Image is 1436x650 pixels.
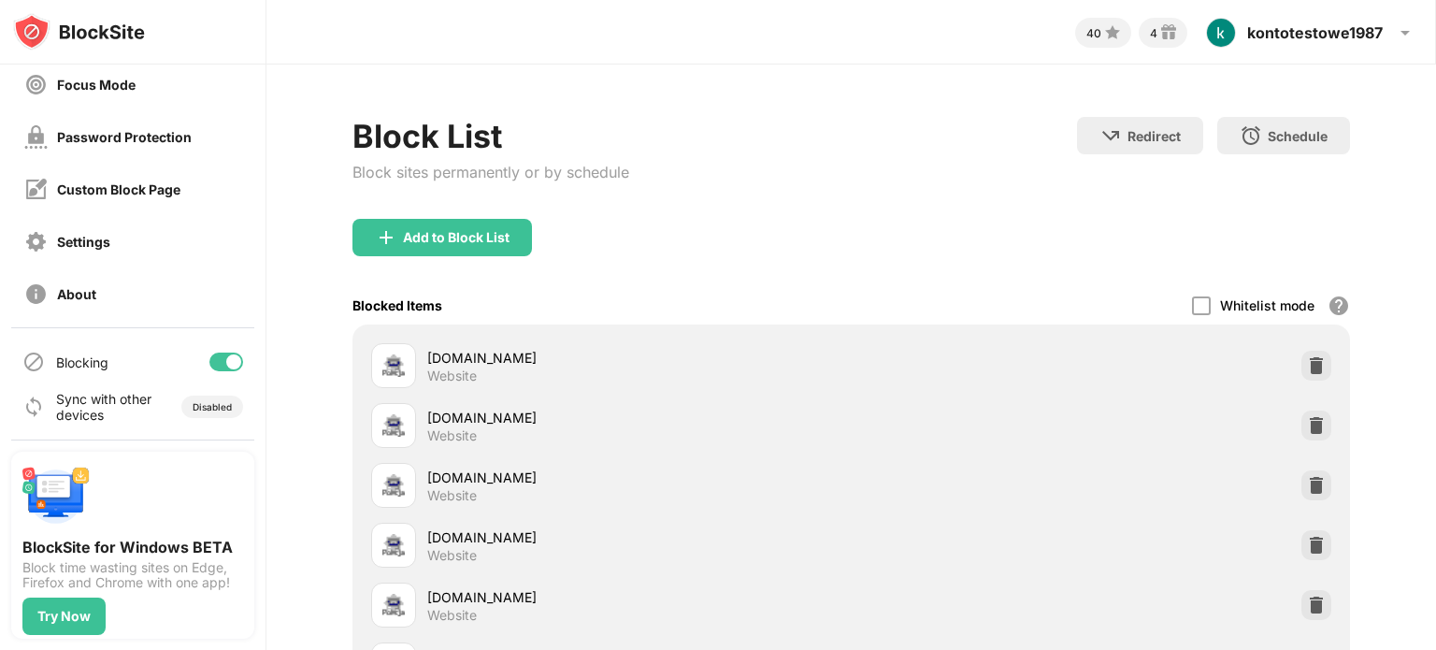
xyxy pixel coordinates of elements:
div: Blocked Items [352,297,442,313]
div: BlockSite for Windows BETA [22,538,243,556]
div: About [57,286,96,302]
div: Block sites permanently or by schedule [352,163,629,181]
div: Website [427,607,477,624]
img: points-small.svg [1101,22,1124,44]
img: about-off.svg [24,282,48,306]
img: favicons [382,354,405,377]
div: [DOMAIN_NAME] [427,468,851,487]
img: settings-off.svg [24,230,48,253]
div: Focus Mode [57,77,136,93]
div: Settings [57,234,110,250]
img: favicons [382,474,405,497]
div: Password Protection [57,129,192,145]
div: Disabled [193,401,232,412]
img: focus-off.svg [24,73,48,96]
div: Custom Block Page [57,181,180,197]
div: Blocking [56,354,108,370]
div: [DOMAIN_NAME] [427,408,851,427]
div: Add to Block List [403,230,510,245]
img: customize-block-page-off.svg [24,178,48,201]
div: Schedule [1268,128,1328,144]
div: Website [427,487,477,504]
img: logo-blocksite.svg [13,13,145,51]
div: Try Now [37,609,91,624]
div: Website [427,547,477,564]
div: Redirect [1127,128,1181,144]
img: favicons [382,414,405,437]
div: Sync with other devices [56,391,152,423]
div: [DOMAIN_NAME] [427,587,851,607]
img: ACg8ocKd3zjcVAPjni78yePInggZZj5DrRC5xoZ4DKwq5BT6TD7g=s96-c [1206,18,1236,48]
img: password-protection-off.svg [24,125,48,149]
div: [DOMAIN_NAME] [427,348,851,368]
div: 40 [1086,26,1101,40]
img: favicons [382,594,405,616]
div: Whitelist mode [1220,297,1314,313]
div: [DOMAIN_NAME] [427,527,851,547]
div: 4 [1150,26,1157,40]
div: Block List [352,117,629,155]
img: sync-icon.svg [22,396,45,418]
div: Website [427,368,477,384]
div: Block time wasting sites on Edge, Firefox and Chrome with one app! [22,560,243,590]
img: blocking-icon.svg [22,351,45,373]
img: push-desktop.svg [22,463,90,530]
img: favicons [382,534,405,556]
img: reward-small.svg [1157,22,1180,44]
div: kontotestowe1987 [1247,23,1383,42]
div: Website [427,427,477,444]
